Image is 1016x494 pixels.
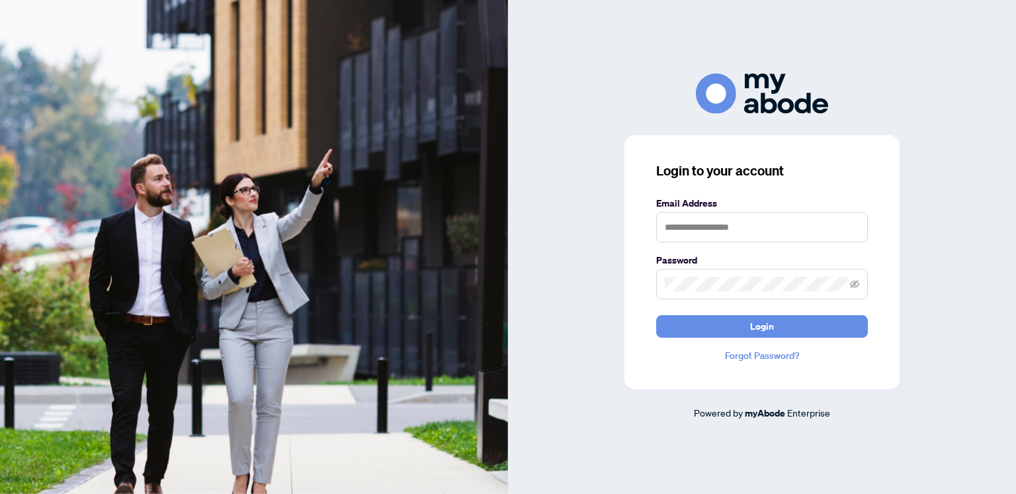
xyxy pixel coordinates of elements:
a: myAbode [745,406,785,420]
h3: Login to your account [656,162,868,180]
label: Email Address [656,196,868,211]
a: Forgot Password? [656,348,868,363]
label: Password [656,253,868,268]
img: ma-logo [696,74,828,114]
span: Login [750,316,774,337]
span: Enterprise [787,407,830,419]
span: eye-invisible [850,279,859,289]
span: Powered by [694,407,743,419]
button: Login [656,315,868,338]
